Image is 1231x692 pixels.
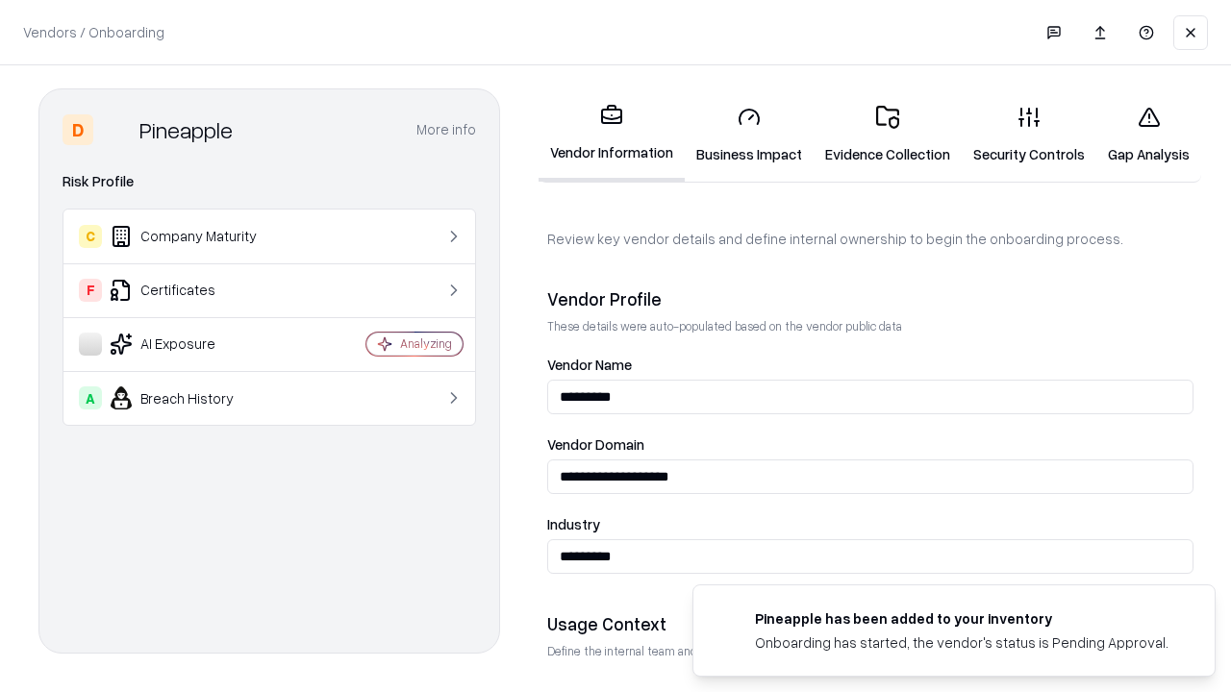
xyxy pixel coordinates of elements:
[547,318,1193,334] p: These details were auto-populated based on the vendor public data
[63,170,476,193] div: Risk Profile
[814,90,962,180] a: Evidence Collection
[547,643,1193,659] p: Define the internal team and reason for using this vendor. This helps assess business relevance a...
[101,114,132,145] img: Pineapple
[547,229,1193,249] p: Review key vendor details and define internal ownership to begin the onboarding process.
[547,437,1193,452] label: Vendor Domain
[139,114,233,145] div: Pineapple
[547,287,1193,310] div: Vendor Profile
[79,333,309,356] div: AI Exposure
[79,279,309,302] div: Certificates
[79,225,102,248] div: C
[547,358,1193,372] label: Vendor Name
[63,114,93,145] div: D
[685,90,814,180] a: Business Impact
[416,112,476,147] button: More info
[755,608,1168,629] div: Pineapple has been added to your inventory
[1096,90,1201,180] a: Gap Analysis
[23,22,164,42] p: Vendors / Onboarding
[79,386,102,409] div: A
[79,386,309,409] div: Breach History
[547,517,1193,531] label: Industry
[79,279,102,302] div: F
[547,612,1193,635] div: Usage Context
[962,90,1096,180] a: Security Controls
[755,632,1168,653] div: Onboarding has started, the vendor's status is Pending Approval.
[539,88,685,182] a: Vendor Information
[716,608,740,631] img: pineappleenergy.com
[400,335,452,352] div: Analyzing
[79,225,309,248] div: Company Maturity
